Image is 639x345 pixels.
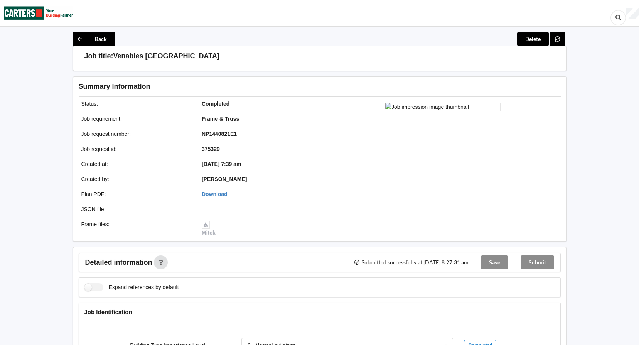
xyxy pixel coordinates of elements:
[76,220,197,237] div: Frame files :
[202,131,237,137] b: NP1440821E1
[79,82,438,91] h3: Summary information
[85,259,152,266] span: Detailed information
[202,221,216,236] a: Mitek
[76,130,197,138] div: Job request number :
[202,101,229,107] b: Completed
[76,100,197,108] div: Status :
[202,176,247,182] b: [PERSON_NAME]
[4,0,73,25] img: Carters
[84,308,555,316] h4: Job Identification
[113,52,219,61] h3: Venables [GEOGRAPHIC_DATA]
[202,191,228,197] a: Download
[202,116,239,122] b: Frame & Truss
[76,205,197,213] div: JSON file :
[517,32,549,46] button: Delete
[76,175,197,183] div: Created by :
[385,103,501,111] img: Job impression image thumbnail
[354,260,468,265] span: Submitted successfully at [DATE] 8:27:31 am
[202,146,220,152] b: 375329
[202,161,241,167] b: [DATE] 7:39 am
[84,283,179,291] label: Expand references by default
[76,160,197,168] div: Created at :
[73,32,115,46] button: Back
[76,190,197,198] div: Plan PDF :
[76,145,197,153] div: Job request id :
[626,8,639,19] div: User Profile
[76,115,197,123] div: Job requirement :
[84,52,113,61] h3: Job title:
